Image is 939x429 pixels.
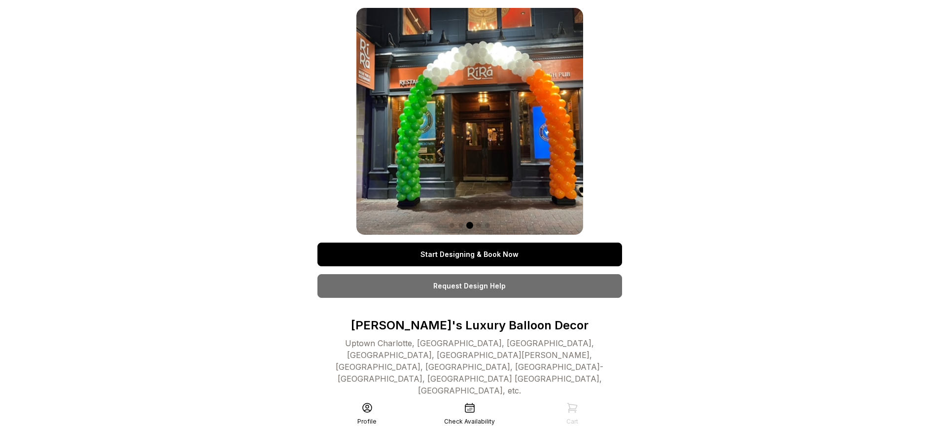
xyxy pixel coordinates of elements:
a: Request Design Help [317,274,622,298]
p: [PERSON_NAME]'s Luxury Balloon Decor [317,318,622,333]
div: Cart [566,418,578,426]
div: Profile [357,418,377,426]
a: Start Designing & Book Now [317,243,622,266]
div: Check Availability [444,418,495,426]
